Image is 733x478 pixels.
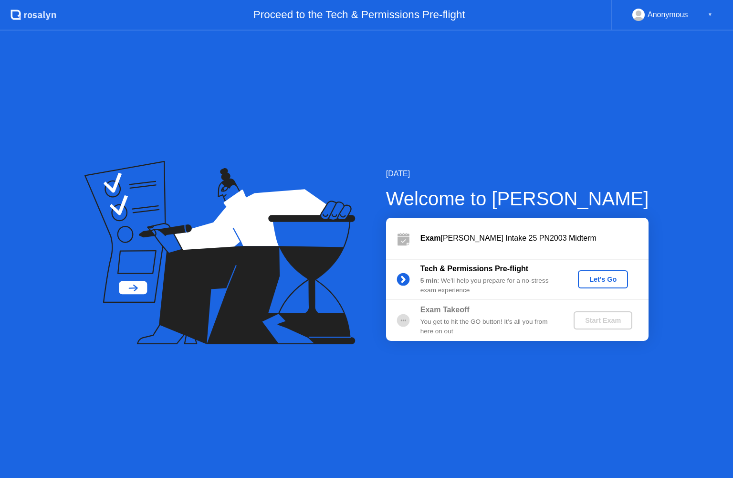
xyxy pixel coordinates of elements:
b: Exam Takeoff [420,306,470,314]
b: 5 min [420,277,438,284]
div: Start Exam [577,317,628,324]
div: [PERSON_NAME] Intake 25 PN2003 Midterm [420,233,649,244]
div: ▼ [708,9,712,21]
div: [DATE] [386,168,649,180]
b: Exam [420,234,441,242]
b: Tech & Permissions Pre-flight [420,265,528,273]
div: Let's Go [582,276,624,283]
div: You get to hit the GO button! It’s all you from here on out [420,317,558,337]
div: : We’ll help you prepare for a no-stress exam experience [420,276,558,296]
button: Start Exam [574,311,632,329]
div: Anonymous [648,9,688,21]
button: Let's Go [578,270,628,288]
div: Welcome to [PERSON_NAME] [386,184,649,213]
